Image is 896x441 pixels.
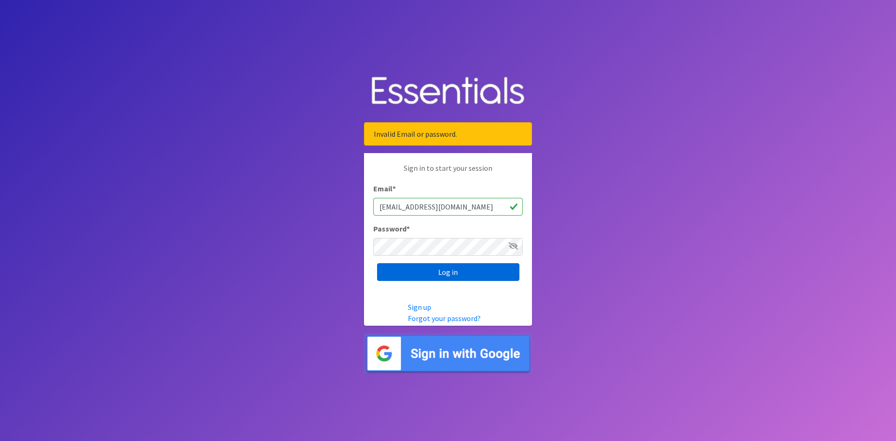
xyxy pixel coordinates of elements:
p: Sign in to start your session [373,162,523,183]
input: Log in [377,263,519,281]
a: Forgot your password? [408,314,481,323]
abbr: required [392,184,396,193]
div: Invalid Email or password. [364,122,532,146]
label: Password [373,223,410,234]
abbr: required [406,224,410,233]
img: Sign in with Google [364,333,532,374]
img: Human Essentials [364,67,532,115]
a: Sign up [408,302,431,312]
label: Email [373,183,396,194]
